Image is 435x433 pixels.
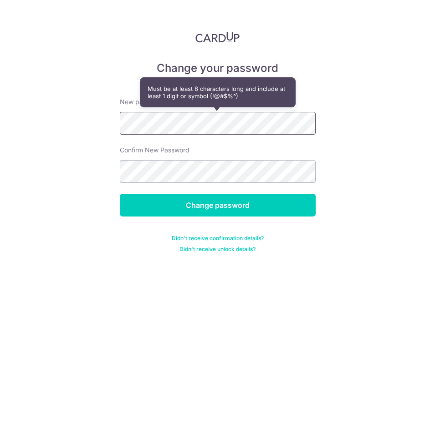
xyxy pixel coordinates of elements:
[140,78,295,107] div: Must be at least 8 characters long and include at least 1 digit or symbol (!@#$%^)
[120,194,316,216] input: Change password
[120,97,164,106] label: New password
[120,146,189,155] label: Confirm New Password
[179,246,256,253] a: Didn't receive unlock details?
[120,61,316,76] h5: Change your password
[172,235,264,242] a: Didn't receive confirmation details?
[195,32,240,43] img: CardUp Logo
